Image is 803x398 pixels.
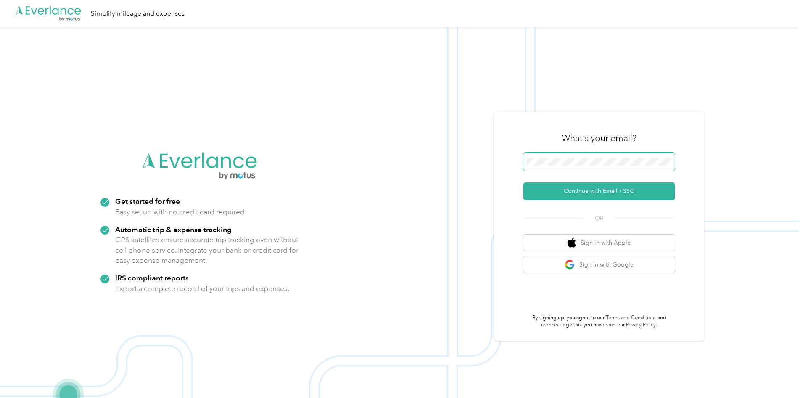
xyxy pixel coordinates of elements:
[115,235,299,266] p: GPS satellites ensure accurate trip tracking even without cell phone service. Integrate your bank...
[115,283,289,294] p: Export a complete record of your trips and expenses.
[523,256,675,273] button: google logoSign in with Google
[523,314,675,329] p: By signing up, you agree to our and acknowledge that you have read our .
[606,315,656,321] a: Terms and Conditions
[523,182,675,200] button: Continue with Email / SSO
[584,214,614,223] span: OR
[115,207,245,217] p: Easy set up with no credit card required
[523,235,675,251] button: apple logoSign in with Apple
[626,322,656,328] a: Privacy Policy
[565,259,575,270] img: google logo
[115,273,189,282] strong: IRS compliant reports
[115,197,180,206] strong: Get started for free
[115,225,232,234] strong: Automatic trip & expense tracking
[91,8,185,19] div: Simplify mileage and expenses
[568,238,576,248] img: apple logo
[562,132,637,144] h3: What's your email?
